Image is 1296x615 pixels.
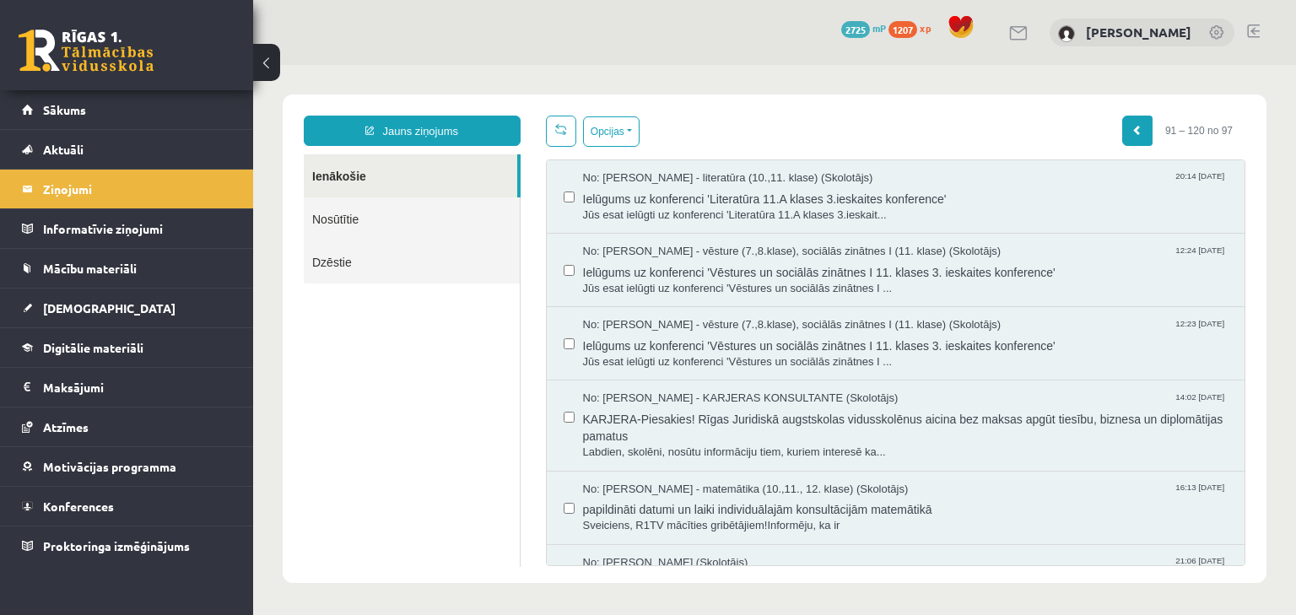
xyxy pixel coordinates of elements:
span: No: [PERSON_NAME] - vēsture (7.,8.klase), sociālās zinātnes I (11. klase) (Skolotājs) [330,252,748,268]
span: papildināti datumi un laiki individuālajām konsultācijām matemātikā [330,432,975,453]
legend: Ziņojumi [43,170,232,208]
span: No: [PERSON_NAME] - vēsture (7.,8.klase), sociālās zinātnes I (11. klase) (Skolotājs) [330,179,748,195]
a: Ienākošie [51,89,264,132]
a: Rīgas 1. Tālmācības vidusskola [19,30,154,72]
span: No: [PERSON_NAME] (Skolotājs) [330,490,495,506]
a: No: [PERSON_NAME] - literatūra (10.,11. klase) (Skolotājs) 20:14 [DATE] Ielūgums uz konferenci 'L... [330,105,975,158]
a: Proktoringa izmēģinājums [22,526,232,565]
span: Jūs esat ielūgti uz konferenci 'Literatūra 11.A klases 3.ieskait... [330,143,975,159]
span: Proktoringa izmēģinājums [43,538,190,553]
a: Mācību materiāli [22,249,232,288]
a: Maksājumi [22,368,232,407]
span: Atzīmes [43,419,89,434]
span: Mācību materiāli [43,261,137,276]
a: [DEMOGRAPHIC_DATA] [22,289,232,327]
span: 1207 [888,21,917,38]
a: Atzīmes [22,407,232,446]
legend: Informatīvie ziņojumi [43,209,232,248]
a: No: [PERSON_NAME] - KARJERAS KONSULTANTE (Skolotājs) 14:02 [DATE] KARJERA-Piesakies! Rīgas Juridi... [330,326,975,395]
legend: Maksājumi [43,368,232,407]
span: 2725 [841,21,870,38]
a: 2725 mP [841,21,886,35]
span: KARJERA-Piesakies! Rīgas Juridiskā augstskolas vidusskolēnus aicina bez maksas apgūt tiesību, biz... [330,342,975,380]
span: Konferences [43,499,114,514]
a: No: [PERSON_NAME] - vēsture (7.,8.klase), sociālās zinātnes I (11. klase) (Skolotājs) 12:23 [DATE... [330,252,975,305]
span: 21:06 [DATE] [919,490,975,503]
a: No: [PERSON_NAME] (Skolotājs) 21:06 [DATE] [330,490,975,542]
span: Ielūgums uz konferenci 'Vēstures un sociālās zinātnes I 11. klases 3. ieskaites konference' [330,268,975,289]
span: [DEMOGRAPHIC_DATA] [43,300,175,316]
span: Sveiciens, R1TV mācīties gribētājiem!Informēju, ka ir [330,453,975,469]
a: Informatīvie ziņojumi [22,209,232,248]
span: mP [872,21,886,35]
a: Ziņojumi [22,170,232,208]
img: Gatis Pormalis [1058,25,1075,42]
span: 12:23 [DATE] [919,252,975,265]
span: Jūs esat ielūgti uz konferenci 'Vēstures un sociālās zinātnes I ... [330,289,975,305]
a: Digitālie materiāli [22,328,232,367]
span: 12:24 [DATE] [919,179,975,192]
a: Motivācijas programma [22,447,232,486]
a: Nosūtītie [51,132,267,175]
span: 91 – 120 no 97 [899,51,992,81]
span: Motivācijas programma [43,459,176,474]
a: Konferences [22,487,232,526]
span: 16:13 [DATE] [919,417,975,429]
span: Ielūgums uz konferenci 'Literatūra 11.A klases 3.ieskaites konference' [330,121,975,143]
span: Labdien, skolēni, nosūtu informāciju tiem, kuriem interesē ka... [330,380,975,396]
span: 14:02 [DATE] [919,326,975,338]
span: Sākums [43,102,86,117]
span: Digitālie materiāli [43,340,143,355]
span: No: [PERSON_NAME] - literatūra (10.,11. klase) (Skolotājs) [330,105,620,121]
span: No: [PERSON_NAME] - KARJERAS KONSULTANTE (Skolotājs) [330,326,645,342]
a: Jauns ziņojums [51,51,267,81]
span: Ielūgums uz konferenci 'Vēstures un sociālās zinātnes I 11. klases 3. ieskaites konference' [330,195,975,216]
a: Sākums [22,90,232,129]
a: [PERSON_NAME] [1086,24,1191,40]
span: No: [PERSON_NAME] - matemātika (10.,11., 12. klase) (Skolotājs) [330,417,656,433]
span: xp [920,21,931,35]
span: 20:14 [DATE] [919,105,975,118]
a: Aktuāli [22,130,232,169]
a: No: [PERSON_NAME] - vēsture (7.,8.klase), sociālās zinātnes I (11. klase) (Skolotājs) 12:24 [DATE... [330,179,975,231]
a: Dzēstie [51,175,267,218]
a: No: [PERSON_NAME] - matemātika (10.,11., 12. klase) (Skolotājs) 16:13 [DATE] papildināti datumi u... [330,417,975,469]
span: Aktuāli [43,142,84,157]
button: Opcijas [330,51,386,82]
a: 1207 xp [888,21,939,35]
span: Jūs esat ielūgti uz konferenci 'Vēstures un sociālās zinātnes I ... [330,216,975,232]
